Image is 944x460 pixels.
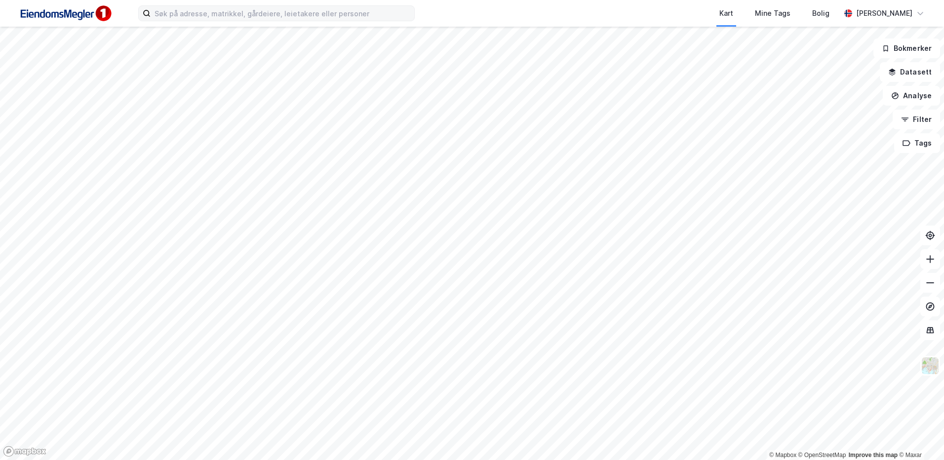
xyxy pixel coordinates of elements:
[856,7,912,19] div: [PERSON_NAME]
[151,6,414,21] input: Søk på adresse, matrikkel, gårdeiere, leietakere eller personer
[755,7,790,19] div: Mine Tags
[812,7,829,19] div: Bolig
[16,2,115,25] img: F4PB6Px+NJ5v8B7XTbfpPpyloAAAAASUVORK5CYII=
[895,413,944,460] div: Kontrollprogram for chat
[895,413,944,460] iframe: Chat Widget
[719,7,733,19] div: Kart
